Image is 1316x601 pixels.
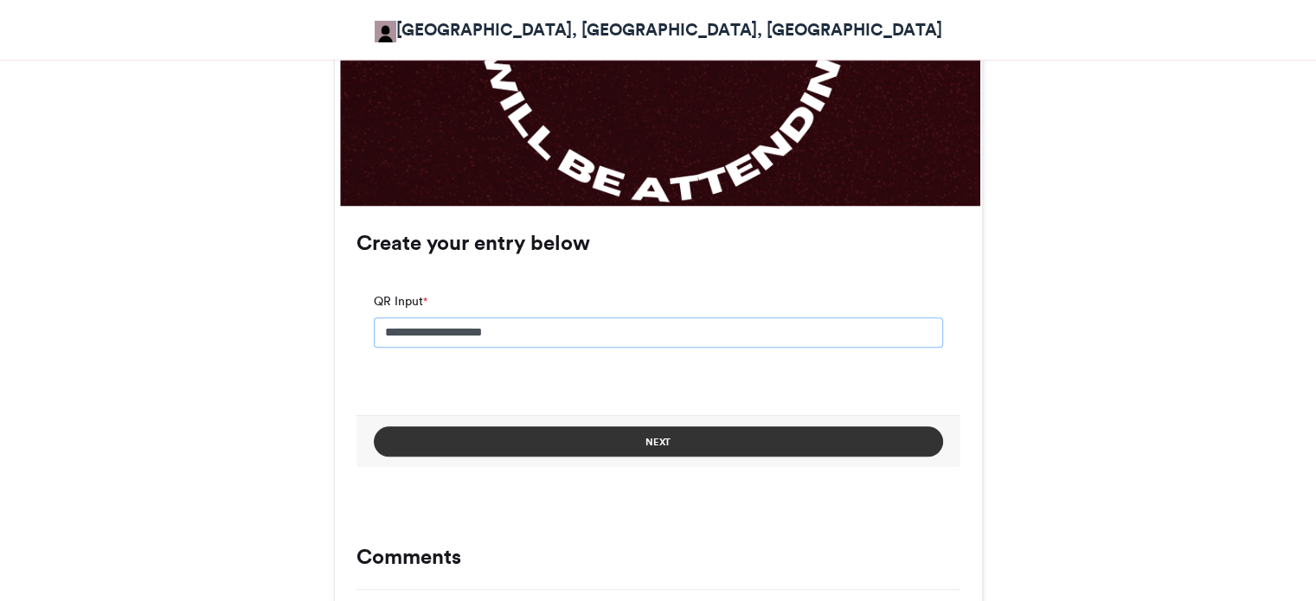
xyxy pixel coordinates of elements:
[374,292,427,310] label: QR Input
[374,426,943,457] button: Next
[375,17,942,42] a: [GEOGRAPHIC_DATA], [GEOGRAPHIC_DATA], [GEOGRAPHIC_DATA]
[356,547,960,567] h3: Comments
[356,233,960,253] h3: Create your entry below
[375,21,396,42] img: Franklyn Ebri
